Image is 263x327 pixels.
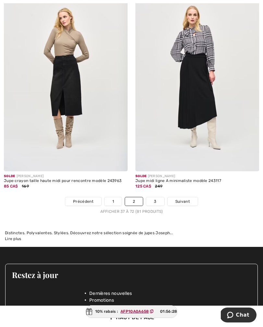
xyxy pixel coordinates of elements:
span: Promotions [89,297,114,304]
ins: AFP10A0A658 [120,309,149,314]
span: Solde [4,174,15,178]
span: 85 CA$ [4,184,18,188]
iframe: Ouvre un widget dans lequel vous pouvez chatter avec l’un de nos agents [221,308,257,324]
span: Dernières nouvelles [89,290,132,297]
div: [PERSON_NAME] [135,174,259,179]
span: Lire plus [5,236,21,241]
span: 169 [22,184,29,188]
a: 3 [146,197,164,206]
span: 01:56:28 [160,309,177,314]
span: Précédent [73,199,94,204]
span: Concours [89,304,110,310]
span: 249 [155,184,162,188]
span: Solde [135,174,147,178]
div: Distinctes. Polyvalentes. Stylées. Découvrez notre sélection soignée de jupes Joseph... [5,230,258,236]
h3: Restez à jour [12,271,251,279]
span: 125 CA$ [135,184,151,188]
div: 10% rabais : [86,305,178,318]
div: Jupe crayon taille haute midi pour rencontre modèle 243963 [4,179,128,183]
div: [PERSON_NAME] [4,174,128,179]
a: Précédent [65,197,101,206]
img: Gift.svg [86,308,93,315]
span: Suivant [175,199,190,204]
div: Jupe midi ligne A minimaliste modèle 243117 [135,179,259,183]
a: 1 [105,197,122,206]
a: 2 [125,197,143,206]
a: Suivant [168,197,198,206]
